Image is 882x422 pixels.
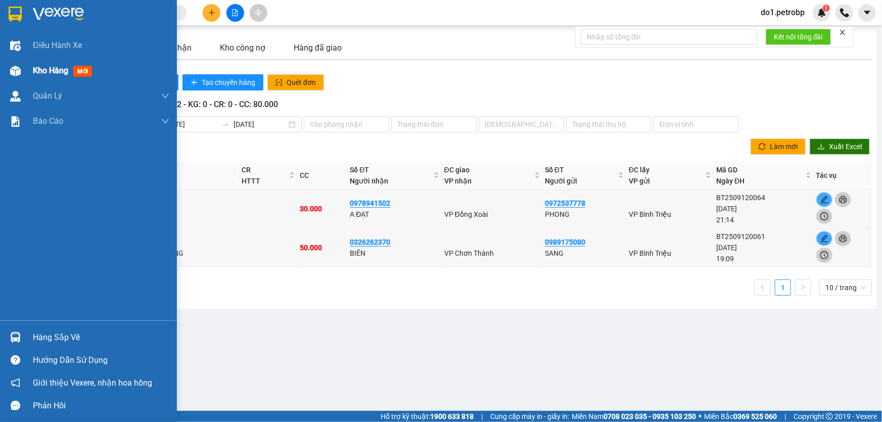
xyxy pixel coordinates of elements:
[629,210,671,218] span: VP Bình Triệu
[816,192,832,207] button: edit
[294,41,342,54] div: Hàng đã giao
[545,210,570,218] span: PHONG
[699,414,702,418] span: ⚪️
[775,279,791,296] li: 1
[766,29,831,45] button: Kết nối tổng đài
[770,141,798,152] span: Làm mới
[716,244,737,252] span: [DATE]
[775,280,791,295] a: 1
[275,79,283,87] span: scan
[481,411,483,422] span: |
[10,116,21,127] img: solution-icon
[817,196,832,204] span: edit
[33,39,82,52] span: Điều hành xe
[300,170,345,181] div: CC
[704,411,777,422] span: Miền Bắc
[840,8,849,17] img: phone-icon
[350,166,369,174] span: Số ĐT
[350,210,369,218] span: A ĐẠT
[490,411,569,422] span: Cung cấp máy in - giấy in:
[11,355,20,365] span: question-circle
[231,9,239,16] span: file-add
[629,249,671,257] span: VP Bình Triệu
[11,378,20,388] span: notification
[629,166,649,174] span: ĐC lấy
[819,279,872,296] div: kích thước trang
[203,4,220,22] button: plus
[816,209,832,224] button: clock-circle
[581,29,758,45] input: Nhập số tổng đài
[221,120,229,128] span: swap-right
[300,244,322,252] span: 50.000
[545,166,564,174] span: Số ĐT
[818,143,825,151] span: download
[33,66,68,75] span: Kho hàng
[817,8,826,17] img: icon-new-feature
[823,5,830,12] sup: 1
[125,164,237,186] div: Tên món hàng Ghi chú
[755,279,771,296] button: left
[858,4,876,22] button: caret-down
[716,177,745,185] span: Ngày ĐH
[751,138,806,155] button: syncLàm mới
[182,74,263,90] button: plusTạo chuyến hàng
[629,177,650,185] span: VP gửi
[817,235,832,243] span: edit
[444,249,494,257] span: VP Chơn Thành
[444,177,472,185] span: VP nhận
[835,235,851,243] span: printer
[208,9,215,16] span: plus
[267,74,324,90] button: scanQuét đơn
[300,205,322,213] span: 30.000
[814,162,872,190] th: Tác vụ
[716,255,734,263] span: 19:09
[816,248,832,263] button: clock-circle
[10,91,21,102] img: warehouse-icon
[350,177,389,185] span: Người nhận
[795,279,811,296] button: right
[164,119,217,130] input: Ngày bắt đầu
[760,284,766,290] span: left
[716,205,737,213] span: [DATE]
[33,398,169,413] div: Phản hồi
[716,192,811,203] div: BT2509120064
[255,9,262,16] span: aim
[545,199,585,208] span: 0972537778
[824,5,828,12] span: 1
[800,284,806,290] span: right
[716,231,811,242] div: BT2509120061
[604,412,696,420] strong: 0708 023 035 - 0935 103 250
[716,216,734,224] span: 21:14
[10,40,21,51] img: warehouse-icon
[733,412,777,420] strong: 0369 525 060
[545,249,564,257] span: SANG
[287,77,316,88] span: Quét đơn
[10,66,21,76] img: warehouse-icon
[81,100,278,109] span: Tổng: Đơn: 2 - SL: 2 - Món: 2 - KG: 0 - CR: 0 - CC: 80.000
[835,196,851,204] span: printer
[191,79,198,87] span: plus
[381,411,474,422] span: Hỗ trợ kỹ thuật:
[226,4,244,22] button: file-add
[825,280,866,295] span: 10 / trang
[810,138,870,155] button: downloadXuất Excel
[33,330,169,345] div: Hàng sắp về
[242,177,261,185] span: HTTT
[839,29,846,36] span: close
[817,251,832,259] span: clock-circle
[784,411,786,422] span: |
[234,119,287,130] input: Ngày kết thúc
[545,177,577,185] span: Người gửi
[220,41,265,54] div: Kho công nợ
[545,238,585,247] span: 0989175080
[161,117,169,125] span: down
[350,249,366,257] span: BIÊN
[829,141,862,152] span: Xuất Excel
[161,92,169,100] span: down
[430,412,474,420] strong: 1900 633 818
[835,192,851,207] button: printer
[444,166,470,174] span: ĐC giao
[33,115,63,127] span: Báo cáo
[863,8,872,17] span: caret-down
[753,6,813,19] span: do1.petrobp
